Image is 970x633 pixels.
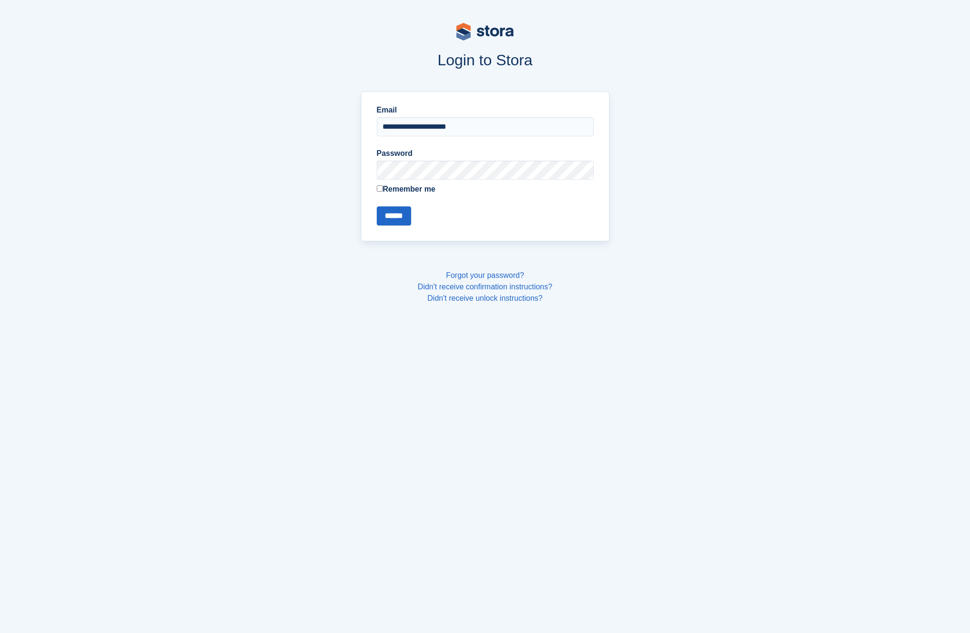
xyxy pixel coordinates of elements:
[446,271,524,279] a: Forgot your password?
[456,23,514,41] img: stora-logo-53a41332b3708ae10de48c4981b4e9114cc0af31d8433b30ea865607fb682f29.svg
[377,184,594,195] label: Remember me
[179,51,791,69] h1: Login to Stora
[427,294,542,302] a: Didn't receive unlock instructions?
[418,283,552,291] a: Didn't receive confirmation instructions?
[377,148,594,159] label: Password
[377,104,594,116] label: Email
[377,185,383,192] input: Remember me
